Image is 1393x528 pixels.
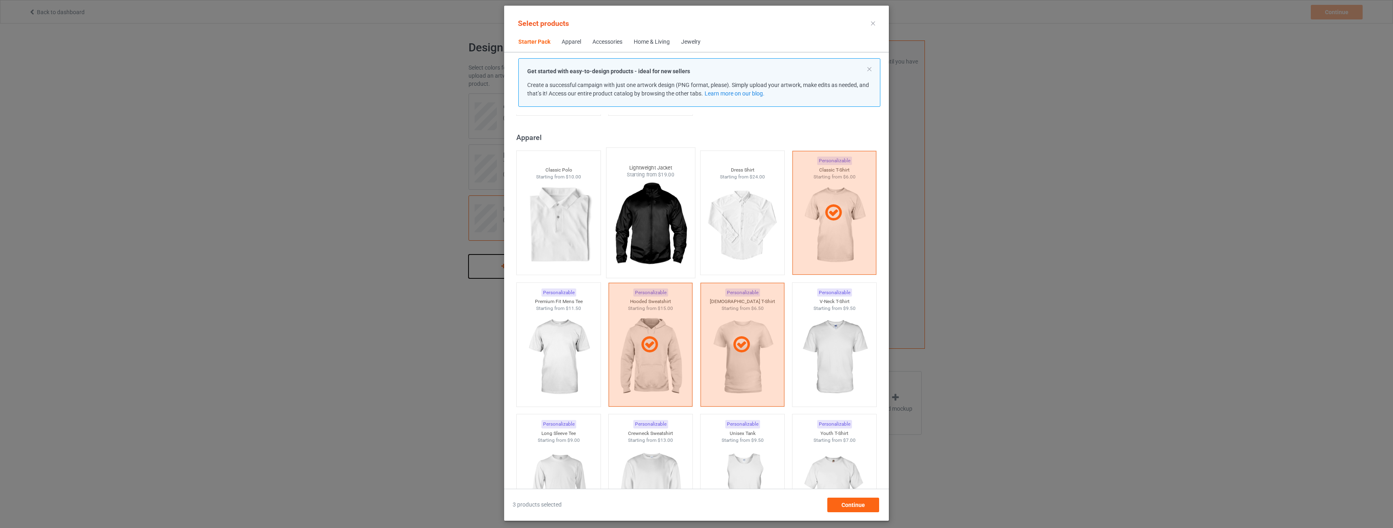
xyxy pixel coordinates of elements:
[792,298,877,305] div: V-Neck T-Shirt
[705,90,765,97] a: Learn more on our blog.
[541,420,576,428] div: Personalizable
[841,502,865,508] span: Continue
[607,164,695,171] div: Lightweight Jacket
[798,312,871,403] img: regular.jpg
[817,288,852,297] div: Personalizable
[701,437,785,444] div: Starting from
[518,19,569,28] span: Select products
[633,420,668,428] div: Personalizable
[827,498,879,512] div: Continue
[517,430,601,437] div: Long Sleeve Tee
[681,38,701,46] div: Jewelry
[634,38,670,46] div: Home & Living
[843,437,856,443] span: $7.00
[517,305,601,312] div: Starting from
[567,437,580,443] span: $9.00
[517,298,601,305] div: Premium Fit Mens Tee
[516,133,880,142] div: Apparel
[513,32,556,52] span: Starter Pack
[792,305,877,312] div: Starting from
[701,430,785,437] div: Unisex Tank
[750,174,765,180] span: $24.00
[792,430,877,437] div: Youth T-Shirt
[527,82,869,97] span: Create a successful campaign with just one artwork design (PNG format, please). Simply upload you...
[522,312,595,403] img: regular.jpg
[562,38,581,46] div: Apparel
[607,172,695,178] div: Starting from
[701,174,785,180] div: Starting from
[792,437,877,444] div: Starting from
[527,68,690,74] strong: Get started with easy-to-design products - ideal for new sellers
[517,174,601,180] div: Starting from
[517,167,601,174] div: Classic Polo
[566,174,581,180] span: $10.00
[566,305,581,311] span: $11.50
[517,437,601,444] div: Starting from
[513,501,562,509] span: 3 products selected
[843,305,856,311] span: $9.50
[541,288,576,297] div: Personalizable
[658,172,674,178] span: $19.00
[658,437,673,443] span: $13.00
[592,38,622,46] div: Accessories
[817,420,852,428] div: Personalizable
[706,180,779,271] img: regular.jpg
[609,430,693,437] div: Crewneck Sweatshirt
[725,420,760,428] div: Personalizable
[609,437,693,444] div: Starting from
[751,437,764,443] span: $9.50
[522,180,595,271] img: regular.jpg
[612,178,688,274] img: regular.jpg
[701,167,785,174] div: Dress Shirt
